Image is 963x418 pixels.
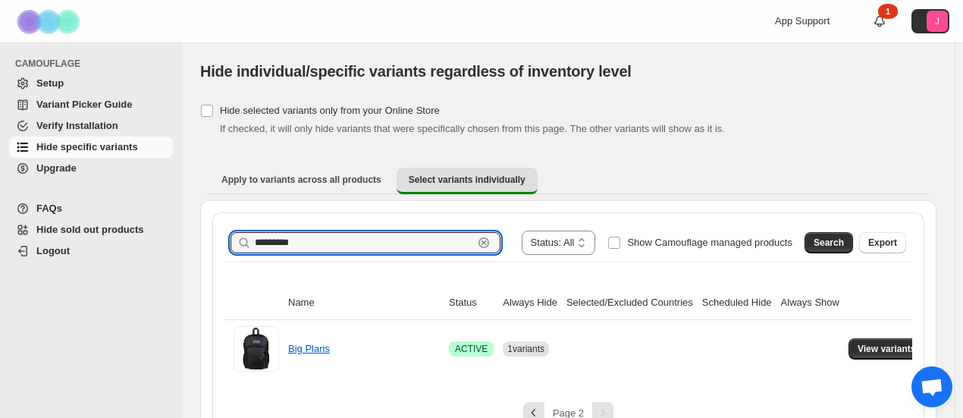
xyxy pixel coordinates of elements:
span: Search [814,237,844,249]
span: CAMOUFLAGE [15,58,174,70]
span: Setup [36,77,64,89]
span: Logout [36,245,70,256]
span: Export [868,237,897,249]
span: Avatar with initials J [927,11,948,32]
button: View variants [849,338,925,360]
span: Verify Installation [36,120,118,131]
a: FAQs [9,198,173,219]
span: Apply to variants across all products [221,174,381,186]
th: Selected/Excluded Countries [562,286,698,320]
button: Export [859,232,906,253]
a: Open chat [911,366,952,407]
span: If checked, it will only hide variants that were specifically chosen from this page. The other va... [220,123,725,134]
span: App Support [775,15,830,27]
button: Apply to variants across all products [209,168,394,192]
a: Variant Picker Guide [9,94,173,115]
span: Show Camouflage managed products [627,237,792,248]
span: Select variants individually [409,174,525,186]
button: Select variants individually [397,168,538,194]
a: Logout [9,240,173,262]
th: Scheduled Hide [698,286,776,320]
span: Variant Picker Guide [36,99,132,110]
div: 1 [878,4,898,19]
button: Avatar with initials J [911,9,949,33]
th: Always Show [776,286,844,320]
a: Setup [9,73,173,94]
a: Upgrade [9,158,173,179]
span: Hide individual/specific variants regardless of inventory level [200,63,632,80]
a: Hide sold out products [9,219,173,240]
th: Status [444,286,498,320]
text: J [935,17,939,26]
th: Name [284,286,444,320]
span: 1 variants [507,344,544,354]
span: ACTIVE [455,343,488,355]
span: Hide selected variants only from your Online Store [220,105,440,116]
span: View variants [858,343,916,355]
a: 1 [872,14,887,29]
a: Big Plans [288,343,330,354]
span: FAQs [36,203,62,214]
span: Hide specific variants [36,141,138,152]
button: Clear [476,235,491,250]
a: Verify Installation [9,115,173,137]
button: Search [805,232,853,253]
img: Camouflage [12,1,88,42]
th: Always Hide [498,286,562,320]
span: Upgrade [36,162,77,174]
a: Hide specific variants [9,137,173,158]
span: Hide sold out products [36,224,144,235]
